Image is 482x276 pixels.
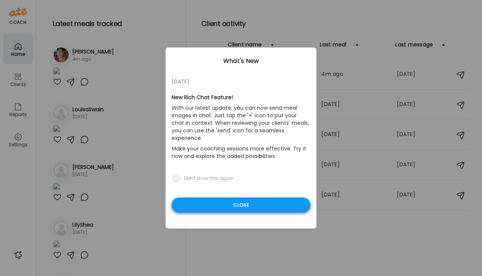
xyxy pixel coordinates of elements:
[172,94,233,101] b: New Rich Chat Feature!
[172,143,310,161] p: Make your coaching sessions more effective. Try it now and explore the added possibilities.
[166,57,316,66] div: What's New
[172,103,310,143] p: With our latest update, you can now send meal images in chat. Just tap the '+' icon to put your c...
[172,198,310,213] div: Close
[172,77,310,86] div: [DATE]
[184,175,234,181] div: Don't show this again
